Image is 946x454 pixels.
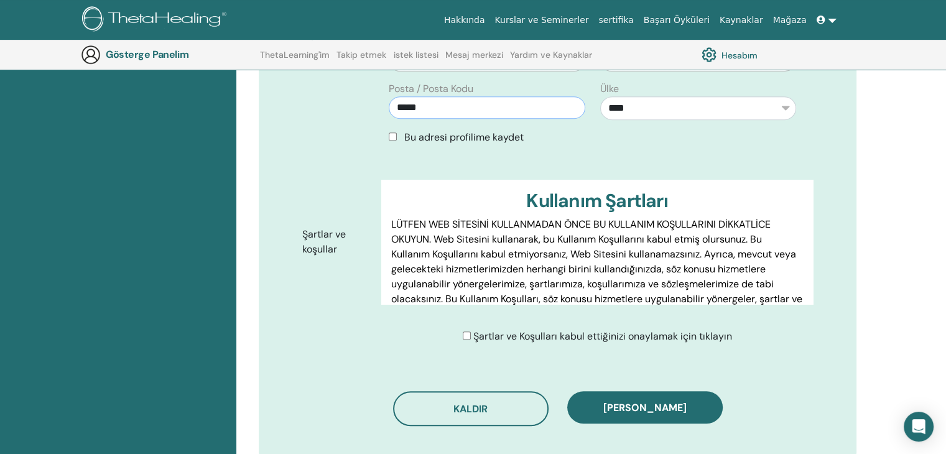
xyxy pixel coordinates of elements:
[453,402,488,415] font: kaldır
[391,218,802,320] font: LÜTFEN WEB SİTESİNİ KULLANMADAN ÖNCE BU KULLANIM KOŞULLARINI DİKKATLİCE OKUYUN. Web Sitesini kull...
[336,50,386,70] a: Takip etmek
[603,401,687,414] font: [PERSON_NAME]
[473,330,732,343] font: Şartlar ve Koşulları kabul ettiğinizi onaylamak için tıklayın
[393,391,549,426] button: kaldır
[260,50,330,70] a: ThetaLearning'im
[772,15,806,25] font: Mağaza
[526,188,667,213] font: Kullanım Şartları
[404,131,524,144] font: Bu adresi profilime kaydet
[598,15,633,25] font: sertifika
[593,9,638,32] a: sertifika
[81,45,101,65] img: generic-user-icon.jpg
[302,228,346,256] font: Şartlar ve koşullar
[106,48,188,61] font: Gösterge Panelim
[510,49,592,60] font: Yardım ve Kaynaklar
[389,82,473,95] font: Posta / Posta Kodu
[445,49,503,60] font: Mesaj merkezi
[489,9,593,32] a: Kurslar ve Seminerler
[260,49,330,60] font: ThetaLearning'im
[644,15,710,25] font: Başarı Öyküleri
[721,50,758,61] font: Hesabım
[600,82,619,95] font: Ülke
[639,9,715,32] a: Başarı Öyküleri
[702,44,716,65] img: cog.svg
[720,15,763,25] font: Kaynaklar
[82,6,231,34] img: logo.png
[904,412,934,442] div: Open Intercom Messenger
[394,49,438,60] font: istek listesi
[715,9,768,32] a: Kaynaklar
[567,391,723,424] button: [PERSON_NAME]
[767,9,811,32] a: Mağaza
[439,9,490,32] a: Hakkında
[510,50,592,70] a: Yardım ve Kaynaklar
[494,15,588,25] font: Kurslar ve Seminerler
[444,15,485,25] font: Hakkında
[702,44,758,65] a: Hesabım
[336,49,386,60] font: Takip etmek
[445,50,503,70] a: Mesaj merkezi
[394,50,438,70] a: istek listesi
